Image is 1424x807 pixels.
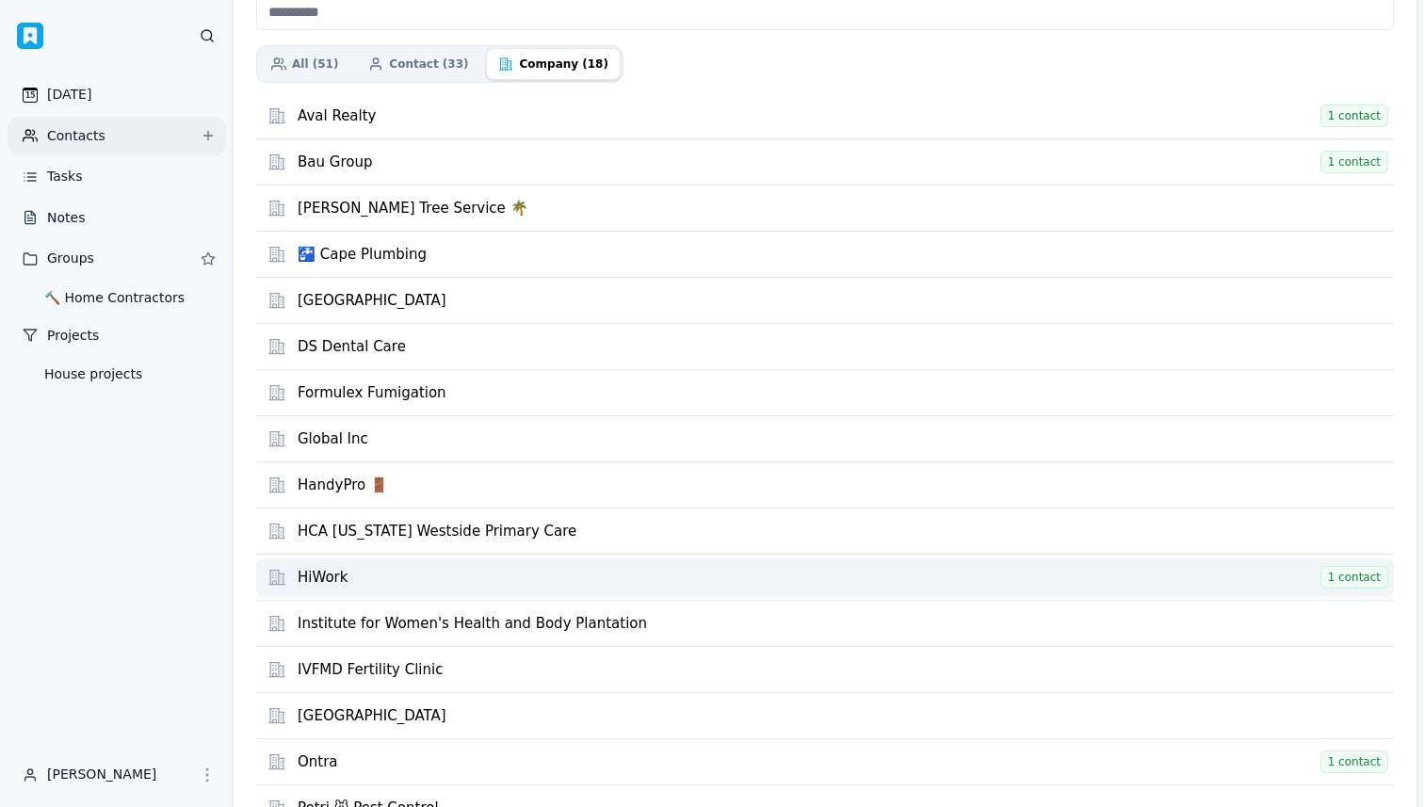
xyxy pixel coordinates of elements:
a: HiWork 1 contact [298,558,1388,596]
a: IVFMD Fertility Clinic [298,651,1388,688]
div: Global Inc [298,430,1383,448]
a: Company (18) [486,48,620,80]
span: 1 contact [1320,105,1388,127]
a: [GEOGRAPHIC_DATA] [298,697,1388,734]
a: Contacts [8,117,226,156]
div: [PERSON_NAME] [47,767,192,783]
div: 15 [25,92,35,100]
a: Notes [8,199,226,238]
div: Bau Group [298,153,1315,171]
a: House projects [33,357,226,391]
a: Projects [8,316,226,356]
span: 1 contact [1320,151,1388,173]
a: Aval Realty 1 contact [298,97,1388,135]
button: [PERSON_NAME] [8,754,226,796]
div: IVFMD Fertility Clinic [298,661,1383,679]
div: [GEOGRAPHIC_DATA] [298,707,1383,725]
div: 🚰 Cape Plumbing [298,246,1383,264]
a: Groups [8,239,226,279]
a: HandyPro 🚪 [298,466,1388,504]
span: Company (18) [519,56,607,72]
span: All (51) [292,56,338,72]
div: [PERSON_NAME] Tree Service 🌴 [298,200,1383,218]
div: HandyPro 🚪 [298,476,1383,494]
a: Institute for Women's Health and Body Plantation [298,605,1388,642]
span: 1 contact [1320,751,1388,773]
div: HiWork [298,569,1315,587]
div: Ontra [298,753,1315,771]
a: Formulex Fumigation [298,374,1388,412]
a: Tasks [8,157,226,197]
a: 15 [DATE] [8,75,226,115]
a: Bau Group 1 contact [298,143,1388,181]
span: 1 contact [1320,566,1388,589]
a: Global Inc [298,420,1388,458]
a: [GEOGRAPHIC_DATA] [298,282,1388,319]
a: 🚰 Cape Plumbing [298,235,1388,273]
a: HCA [US_STATE] Westside Primary Care [298,512,1388,550]
div: Formulex Fumigation [298,384,1383,402]
span: Contact (33) [389,56,468,72]
a: Contact (33) [356,48,480,80]
div: Aval Realty [298,107,1315,125]
a: 🔨 Home Contractors [33,281,226,315]
a: All (51) [259,48,350,80]
div: HCA [US_STATE] Westside Primary Care [298,523,1383,541]
div: Institute for Women's Health and Body Plantation [298,615,1383,633]
div: DS Dental Care [298,338,1383,356]
a: [PERSON_NAME] Tree Service 🌴 [298,189,1388,227]
div: [GEOGRAPHIC_DATA] [298,292,1383,310]
a: DS Dental Care [298,328,1388,365]
a: Ontra 1 contact [298,743,1388,781]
